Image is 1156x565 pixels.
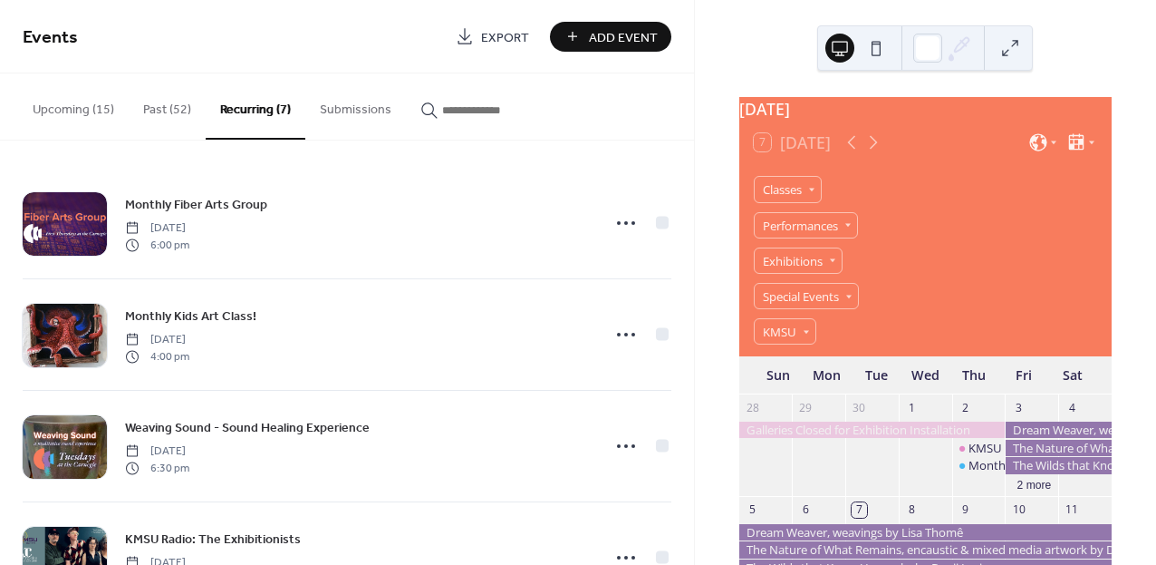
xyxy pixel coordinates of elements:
span: Monthly Kids Art Class! [125,307,256,326]
div: 11 [1064,502,1080,518]
span: 6:00 pm [125,237,189,253]
button: Submissions [305,73,406,138]
div: 4 [1064,400,1080,415]
div: 1 [905,400,920,415]
span: Add Event [589,28,658,47]
div: Mon [803,356,852,394]
div: 10 [1011,502,1026,518]
div: Sun [754,356,803,394]
span: Weaving Sound - Sound Healing Experience [125,419,370,438]
button: Upcoming (15) [18,73,129,138]
span: 4:00 pm [125,348,189,365]
div: 29 [798,400,814,415]
div: KMSU Radio: The Exhibitionists [952,440,1006,456]
div: 30 [852,400,867,415]
a: Monthly Kids Art Class! [125,306,256,326]
a: Monthly Fiber Arts Group [125,194,267,215]
div: 5 [745,502,760,518]
button: 2 more [1010,475,1059,492]
div: Tue [852,356,901,394]
div: 3 [1011,400,1026,415]
div: The Wilds that Know Us, works by Benji Inniger [1005,457,1112,473]
span: Monthly Fiber Arts Group [125,196,267,215]
div: 7 [852,502,867,518]
div: Dream Weaver, weavings by Lisa Thomê [739,524,1112,541]
div: 8 [905,502,920,518]
span: [DATE] [125,220,189,237]
div: The Nature of What Remains, encaustic & mixed media artwork by Deb Whiteoak Groebner [739,541,1112,558]
div: 28 [745,400,760,415]
span: [DATE] [125,443,189,460]
a: KMSU Radio: The Exhibitionists [125,529,301,550]
div: Thu [949,356,998,394]
div: 9 [958,502,973,518]
div: Monthly Fiber Arts Group [968,457,1107,473]
a: Weaving Sound - Sound Healing Experience [125,417,370,438]
button: Add Event [550,22,671,52]
div: [DATE] [739,97,1112,121]
div: Dream Weaver, weavings by Lisa Thomê [1005,422,1112,438]
div: 2 [958,400,973,415]
div: Wed [901,356,949,394]
span: [DATE] [125,332,189,348]
div: Galleries Closed for Exhibition Installation [739,422,1006,438]
button: Past (52) [129,73,206,138]
div: KMSU Radio: The Exhibitionists [968,440,1136,456]
div: 6 [798,502,814,518]
div: The Nature of What Remains, encaustic & mixed media artwork by Deb Whiteoak Groebner [1005,440,1112,456]
span: KMSU Radio: The Exhibitionists [125,531,301,550]
span: Export [481,28,529,47]
span: Events [23,20,78,55]
div: Monthly Fiber Arts Group [952,457,1006,473]
button: Recurring (7) [206,73,305,140]
div: Sat [1048,356,1097,394]
div: Fri [999,356,1048,394]
span: 6:30 pm [125,460,189,476]
a: Export [442,22,543,52]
